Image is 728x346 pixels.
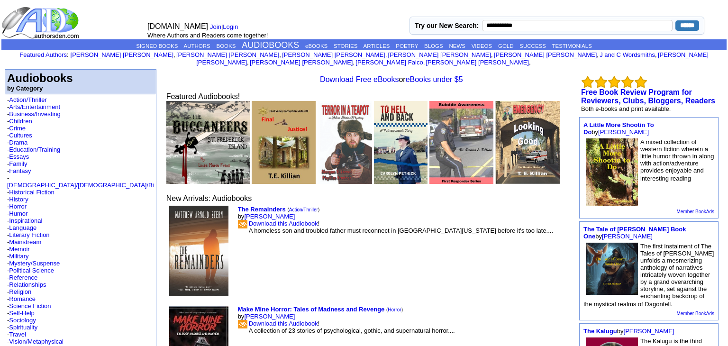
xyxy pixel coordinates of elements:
[9,110,60,118] a: Business/Investing
[9,274,37,281] a: Reference
[583,328,674,335] font: by
[71,51,709,66] font: , , , , , , , , , ,
[635,76,647,88] img: bigemptystars.png
[166,177,250,185] a: Title: The Buccaneers of St. Frederick Island
[238,306,455,334] font: by ! A collection of 23 stories of psychological, gothic, and supernatural horror....
[355,60,355,65] font: i
[9,331,26,338] a: Travel
[216,43,236,49] a: BOOKS
[9,167,31,174] a: Fantasy
[621,76,634,88] img: bigemptystars.png
[364,43,390,49] a: ARTICLES
[9,288,31,295] a: Religion
[595,76,607,88] img: bigemptystars.png
[9,302,51,310] a: Science Fiction
[9,217,42,224] a: Inspirational
[9,210,27,217] a: Humor
[9,310,34,317] a: Self-Help
[552,43,592,49] a: TESTIMONIALS
[242,40,299,50] a: AUDIOBOOKS
[136,43,178,49] a: SIGNED BOOKS
[238,306,385,313] a: Make Mine Horror: Tales of Madness and Revenge
[249,320,318,327] a: Download this Audiobook
[334,43,357,49] a: STORIES
[9,203,27,210] a: Horror
[677,311,714,316] a: Member BookAds
[608,76,620,88] img: bigemptystars.png
[586,243,638,295] img: 80210.jpg
[493,53,494,58] font: i
[318,177,372,185] a: Terror in a Teapot - A Silver Sisters Mystery
[19,51,68,58] font: :
[249,220,318,227] a: Download this Audiobook
[169,206,228,296] img: 80636.jpg
[7,85,43,92] b: by Category
[9,253,28,260] a: Military
[9,146,60,153] a: Education/Training
[598,128,649,136] a: [PERSON_NAME]
[176,51,279,58] a: [PERSON_NAME] [PERSON_NAME]
[9,324,37,331] a: Spirituality
[494,51,597,58] a: [PERSON_NAME] [PERSON_NAME]
[388,51,491,58] a: [PERSON_NAME] [PERSON_NAME]
[249,60,250,65] font: i
[9,260,60,267] a: Mystery/Suspense
[657,53,658,58] font: i
[583,121,654,136] font: by
[9,338,64,345] a: Vision/Metaphysical
[415,22,479,29] label: Try our New Search:
[581,105,671,112] font: Both e-books and print available.
[9,118,32,125] a: Children
[583,226,686,240] a: The Tale of [PERSON_NAME] Book One
[495,101,559,184] img: 68888.jpg
[583,121,654,136] a: A Little More Shootin To Do
[320,75,399,83] a: Download Free eBooks
[252,101,316,184] img: 79645.jpg
[586,138,638,206] img: 71678.jpg
[166,101,250,184] img: 80346.jpg
[9,132,32,139] a: Cultures
[677,209,714,214] a: Member BookAds
[426,59,528,66] a: [PERSON_NAME] [PERSON_NAME]
[355,59,423,66] a: [PERSON_NAME] Falco
[495,177,559,185] a: Looking Good (The Rookies Series # 2)
[250,59,353,66] a: [PERSON_NAME] [PERSON_NAME]
[582,76,594,88] img: bigemptystars.png
[602,233,653,240] a: [PERSON_NAME]
[147,32,268,39] font: Where Authors and Readers come together!
[9,160,27,167] a: Family
[9,139,27,146] a: Drama
[289,207,318,212] a: Action/Thriller
[166,73,318,82] iframe: fb:like Facebook Social Plugin
[519,43,546,49] a: SUCCESS
[429,177,493,185] a: Suicide Awareness for First Reponders
[196,51,709,66] a: [PERSON_NAME] [PERSON_NAME]
[498,43,514,49] a: GOLD
[318,101,372,184] img: 41401.jpg
[252,177,316,185] a: Final Justice! (Ford Valley Corruption Series # 4)
[9,231,49,238] a: Literary Fiction
[374,177,428,185] a: To Hell and Back - A Policewoman's Story
[9,281,46,288] a: Relationships
[183,43,210,49] a: AUTHORS
[640,138,714,182] font: A mixed collection of western fiction wherein a little humor thrown in along with action/adventur...
[583,226,686,240] font: by
[9,317,36,324] a: Sociology
[147,22,208,30] font: [DOMAIN_NAME]
[287,207,319,212] font: ( )
[1,6,81,39] img: logo_ad.gif
[281,53,282,58] font: i
[387,53,388,58] font: i
[531,60,532,65] font: i
[449,43,465,49] a: NEWS
[9,103,60,110] a: Arts/Entertainment
[9,295,36,302] a: Romance
[472,43,492,49] a: VIDEOS
[9,153,29,160] a: Essays
[9,267,54,274] a: Political Science
[386,307,403,312] font: ( )
[9,125,26,132] a: Crime
[9,224,36,231] a: Language
[19,51,67,58] a: Featured Authors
